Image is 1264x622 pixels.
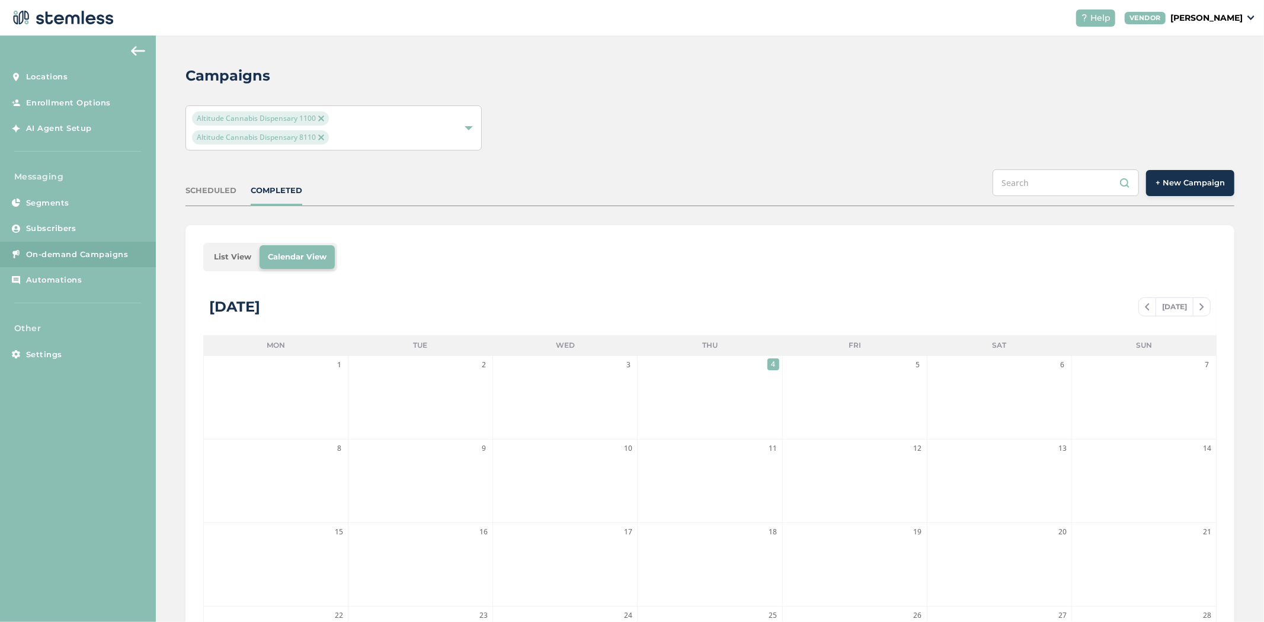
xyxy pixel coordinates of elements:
span: 24 [622,610,634,621]
span: 26 [912,610,924,621]
span: 23 [478,610,489,621]
img: icon-close-accent-8a337256.svg [318,134,324,140]
span: 15 [333,526,345,538]
img: icon-chevron-left-b8c47ebb.svg [1145,303,1150,310]
button: + New Campaign [1146,170,1234,196]
img: logo-dark-0685b13c.svg [9,6,114,30]
img: icon-chevron-right-bae969c5.svg [1199,303,1204,310]
span: Subscribers [26,223,76,235]
li: List View [206,245,260,269]
span: 10 [622,443,634,454]
span: 18 [767,526,779,538]
span: 9 [478,443,489,454]
input: Search [993,169,1139,196]
div: COMPLETED [251,185,302,197]
span: Altitude Cannabis Dispensary 8110 [192,130,329,145]
span: 19 [912,526,924,538]
span: 5 [912,359,924,371]
span: 20 [1057,526,1068,538]
span: 6 [1057,359,1068,371]
div: SCHEDULED [185,185,236,197]
li: Sun [1072,335,1217,355]
li: Mon [203,335,348,355]
li: Wed [493,335,638,355]
span: Segments [26,197,69,209]
span: 28 [1201,610,1213,621]
li: Calendar View [260,245,335,269]
span: 22 [333,610,345,621]
span: 1 [333,359,345,371]
span: 27 [1057,610,1068,621]
span: + New Campaign [1156,177,1225,189]
p: [PERSON_NAME] [1170,12,1243,24]
span: 7 [1201,359,1213,371]
img: icon-help-white-03924b79.svg [1081,14,1088,21]
li: Sat [927,335,1071,355]
span: 16 [478,526,489,538]
span: Help [1090,12,1111,24]
div: VENDOR [1125,12,1166,24]
span: Locations [26,71,68,83]
img: icon_down-arrow-small-66adaf34.svg [1247,15,1255,20]
span: 3 [622,359,634,371]
div: [DATE] [209,296,260,318]
span: On-demand Campaigns [26,249,129,261]
span: 13 [1057,443,1068,454]
span: Automations [26,274,82,286]
h2: Campaigns [185,65,270,86]
span: [DATE] [1156,298,1193,316]
span: AI Agent Setup [26,123,92,134]
span: 2 [478,359,489,371]
span: 21 [1201,526,1213,538]
span: 12 [912,443,924,454]
span: 25 [767,610,779,621]
span: 4 [767,358,779,370]
span: Settings [26,349,62,361]
span: Altitude Cannabis Dispensary 1100 [192,111,329,126]
span: 14 [1201,443,1213,454]
img: icon-arrow-back-accent-c549486e.svg [131,46,145,56]
span: Enrollment Options [26,97,111,109]
span: 8 [333,443,345,454]
span: 11 [767,443,779,454]
li: Thu [638,335,782,355]
iframe: Chat Widget [1205,565,1264,622]
img: icon-close-accent-8a337256.svg [318,116,324,121]
li: Fri [782,335,927,355]
span: 17 [622,526,634,538]
li: Tue [348,335,492,355]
